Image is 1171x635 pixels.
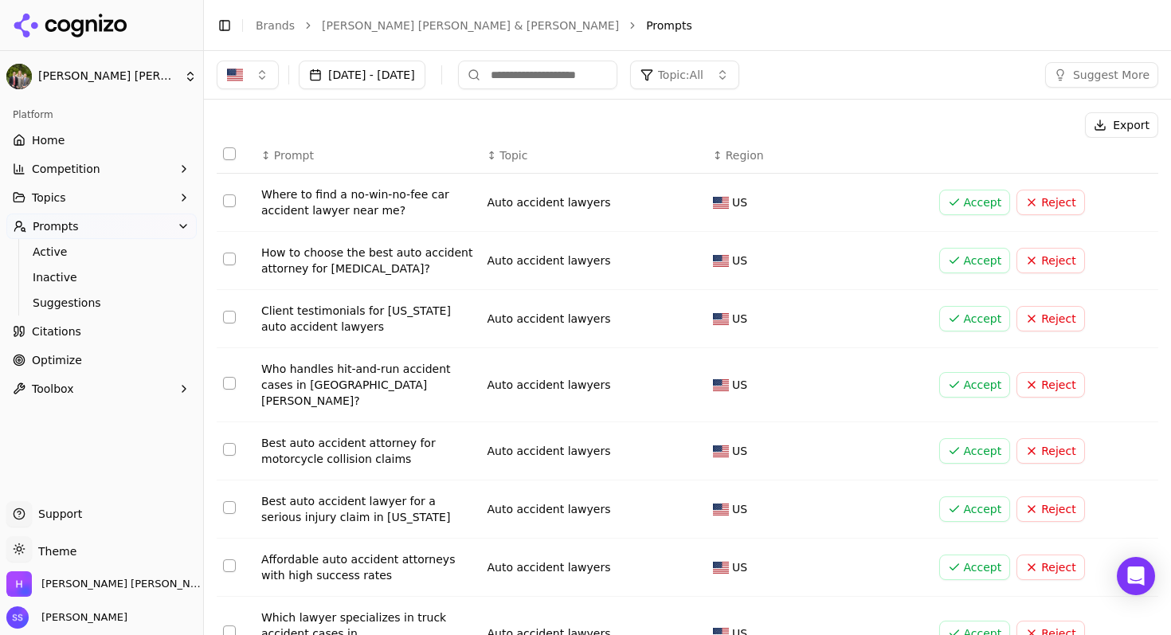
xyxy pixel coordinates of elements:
a: Optimize [6,347,197,373]
button: Accept [939,438,1011,464]
div: ↕Region [713,147,926,163]
span: US [732,194,747,210]
span: Inactive [33,269,171,285]
a: Brands [256,19,295,32]
button: Topics [6,185,197,210]
span: Toolbox [32,381,74,397]
div: Auto accident lawyers [488,311,701,327]
span: US [732,559,747,575]
div: Open Intercom Messenger [1117,557,1155,595]
img: US flag [713,379,729,391]
button: Toolbox [6,376,197,402]
img: US flag [713,197,729,209]
button: Accept [939,248,1011,273]
img: Hadfield Stieben & Doutt [6,64,32,89]
span: Support [32,506,82,522]
div: Auto accident lawyers [488,443,701,459]
div: Where to find a no-win-no-fee car accident lawyer near me? [261,186,475,218]
button: Reject [1016,306,1084,331]
span: Prompts [646,18,692,33]
span: Topic [499,147,527,163]
a: Suggestions [26,292,178,314]
button: Accept [939,555,1011,580]
button: Select row 2 [223,253,236,265]
button: Open user button [6,606,127,629]
button: Reject [1016,496,1084,522]
button: Open organization switcher [6,571,204,597]
div: Auto accident lawyers [488,501,701,517]
div: Auto accident lawyers [488,559,701,575]
span: Home [32,132,65,148]
button: Select all rows [223,147,236,160]
span: US [732,253,747,269]
div: Auto accident lawyers [488,194,701,210]
nav: breadcrumb [256,18,1126,33]
span: Topics [32,190,66,206]
span: Hadfield Stieben & Doutt [41,577,204,591]
button: Accept [939,496,1011,522]
span: US [732,377,747,393]
span: Prompts [33,218,79,234]
button: Select row 3 [223,311,236,323]
button: Suggest More [1045,62,1158,88]
a: [PERSON_NAME] [PERSON_NAME] & [PERSON_NAME] [322,18,619,33]
a: Citations [6,319,197,344]
img: US flag [713,445,729,457]
span: US [732,311,747,327]
button: Reject [1016,190,1084,215]
span: Optimize [32,352,82,368]
span: Citations [32,323,81,339]
th: Prompt [255,138,481,174]
div: Affordable auto accident attorneys with high success rates [261,551,475,583]
div: ↕Topic [488,147,701,163]
img: United States [227,67,243,83]
span: Competition [32,161,100,177]
div: Platform [6,102,197,127]
a: Active [26,241,178,263]
button: Select row 1 [223,194,236,207]
button: Reject [1016,248,1084,273]
a: Home [6,127,197,153]
th: Topic [481,138,707,174]
button: Select row 7 [223,559,236,572]
div: How to choose the best auto accident attorney for [MEDICAL_DATA]? [261,245,475,276]
button: Export [1085,112,1158,138]
div: Who handles hit-and-run accident cases in [GEOGRAPHIC_DATA][PERSON_NAME]? [261,361,475,409]
button: Select row 4 [223,377,236,390]
div: Auto accident lawyers [488,377,701,393]
img: US flag [713,562,729,574]
span: Region [726,147,764,163]
span: Topic: All [658,67,703,83]
button: [DATE] - [DATE] [299,61,425,89]
button: Prompts [6,214,197,239]
span: Prompt [274,147,314,163]
span: US [732,501,747,517]
button: Reject [1016,372,1084,398]
div: ↕Prompt [261,147,475,163]
button: Accept [939,306,1011,331]
button: Competition [6,156,197,182]
img: Hadfield Stieben & Doutt [6,571,32,597]
span: Theme [32,545,76,558]
div: Client testimonials for [US_STATE] auto accident lawyers [261,303,475,335]
img: US flag [713,255,729,267]
img: Sara Stieben [6,606,29,629]
button: Select row 6 [223,501,236,514]
img: US flag [713,313,729,325]
button: Reject [1016,438,1084,464]
button: Select row 5 [223,443,236,456]
img: US flag [713,504,729,515]
button: Reject [1016,555,1084,580]
span: US [732,443,747,459]
div: Auto accident lawyers [488,253,701,269]
th: Region [707,138,933,174]
button: Accept [939,190,1011,215]
span: [PERSON_NAME] [35,610,127,625]
div: Best auto accident attorney for motorcycle collision claims [261,435,475,467]
span: Active [33,244,171,260]
span: Suggestions [33,295,171,311]
span: [PERSON_NAME] [PERSON_NAME] & [PERSON_NAME] [38,69,178,84]
div: Best auto accident lawyer for a serious injury claim in [US_STATE] [261,493,475,525]
button: Accept [939,372,1011,398]
a: Inactive [26,266,178,288]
